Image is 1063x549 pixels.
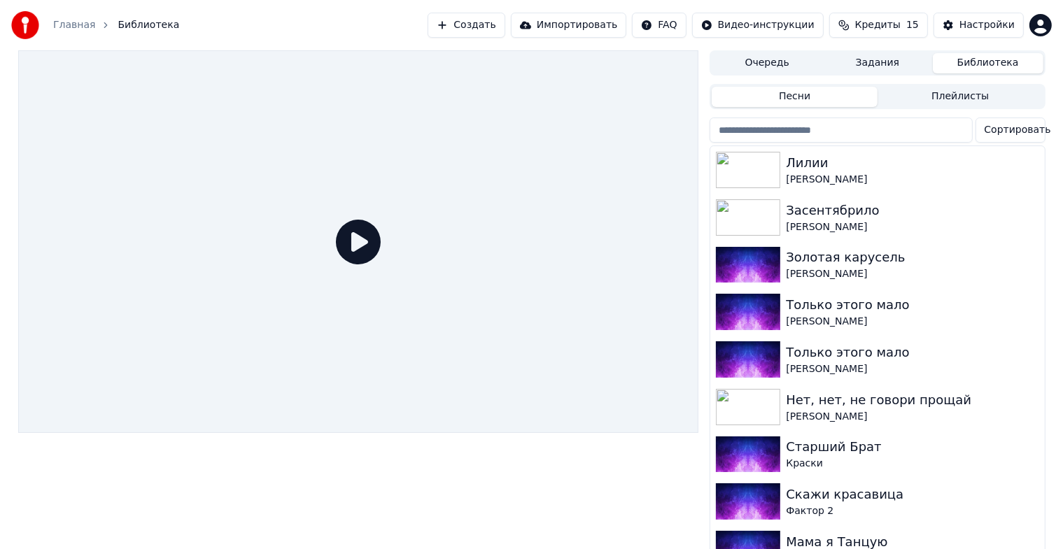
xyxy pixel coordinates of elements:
div: Золотая карусель [786,248,1039,267]
span: Библиотека [118,18,179,32]
div: Лилии [786,153,1039,173]
span: Кредиты [855,18,901,32]
div: Только этого мало [786,295,1039,315]
div: Только этого мало [786,343,1039,362]
div: [PERSON_NAME] [786,173,1039,187]
button: Настройки [934,13,1024,38]
div: [PERSON_NAME] [786,267,1039,281]
button: Видео-инструкции [692,13,824,38]
button: Создать [428,13,505,38]
span: Сортировать [985,123,1051,137]
div: [PERSON_NAME] [786,220,1039,234]
div: [PERSON_NAME] [786,315,1039,329]
button: Импортировать [511,13,627,38]
div: Фактор 2 [786,504,1039,518]
button: Очередь [712,53,822,73]
button: Задания [822,53,933,73]
a: Главная [53,18,95,32]
div: Краски [786,457,1039,471]
button: Плейлисты [878,87,1043,107]
div: Настройки [959,18,1015,32]
div: Засентябрило [786,201,1039,220]
div: Старший Брат [786,437,1039,457]
nav: breadcrumb [53,18,179,32]
div: [PERSON_NAME] [786,410,1039,424]
div: Нет, нет, не говори прощай [786,390,1039,410]
button: Песни [712,87,878,107]
button: Библиотека [933,53,1043,73]
button: FAQ [632,13,686,38]
div: [PERSON_NAME] [786,362,1039,376]
img: youka [11,11,39,39]
span: 15 [906,18,919,32]
div: Скажи красавица [786,485,1039,504]
button: Кредиты15 [829,13,928,38]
